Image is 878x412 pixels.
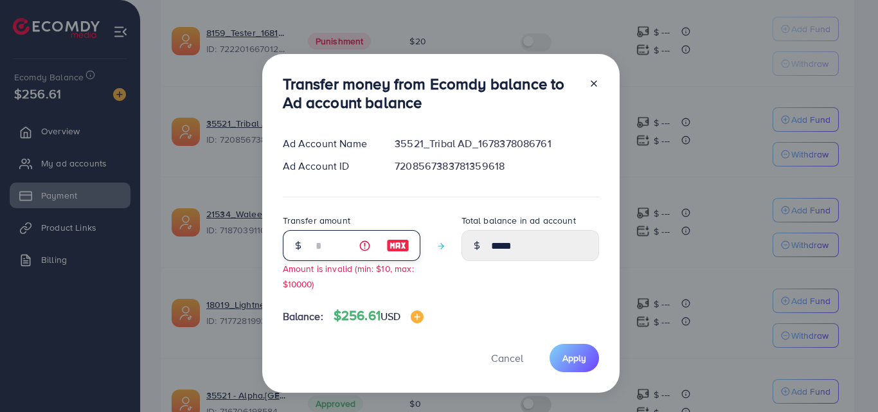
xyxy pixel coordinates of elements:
div: 7208567383781359618 [384,159,609,174]
img: image [411,310,424,323]
img: image [386,238,409,253]
span: Cancel [491,351,523,365]
h3: Transfer money from Ecomdy balance to Ad account balance [283,75,578,112]
label: Transfer amount [283,214,350,227]
span: Balance: [283,309,323,324]
div: 35521_Tribal AD_1678378086761 [384,136,609,151]
span: Apply [562,352,586,364]
label: Total balance in ad account [461,214,576,227]
button: Cancel [475,344,539,372]
div: Ad Account ID [273,159,385,174]
h4: $256.61 [334,308,424,324]
button: Apply [550,344,599,372]
div: Ad Account Name [273,136,385,151]
small: Amount is invalid (min: $10, max: $10000) [283,262,414,289]
iframe: Chat [823,354,868,402]
span: USD [381,309,400,323]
